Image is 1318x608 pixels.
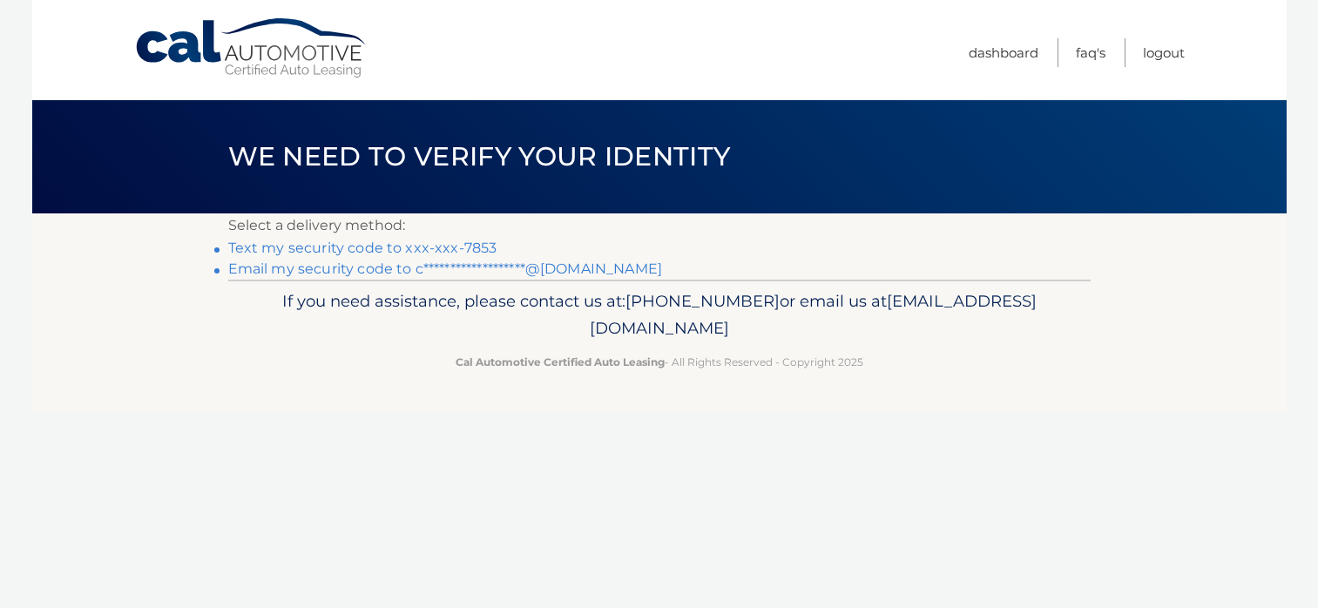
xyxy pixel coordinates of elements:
a: Text my security code to xxx-xxx-7853 [228,240,497,256]
p: Select a delivery method: [228,213,1091,238]
p: - All Rights Reserved - Copyright 2025 [240,353,1079,371]
span: We need to verify your identity [228,140,731,172]
a: FAQ's [1076,38,1105,67]
a: Cal Automotive [134,17,369,79]
strong: Cal Automotive Certified Auto Leasing [456,355,665,368]
a: Dashboard [969,38,1038,67]
a: Logout [1143,38,1185,67]
p: If you need assistance, please contact us at: or email us at [240,287,1079,343]
span: [PHONE_NUMBER] [625,291,780,311]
